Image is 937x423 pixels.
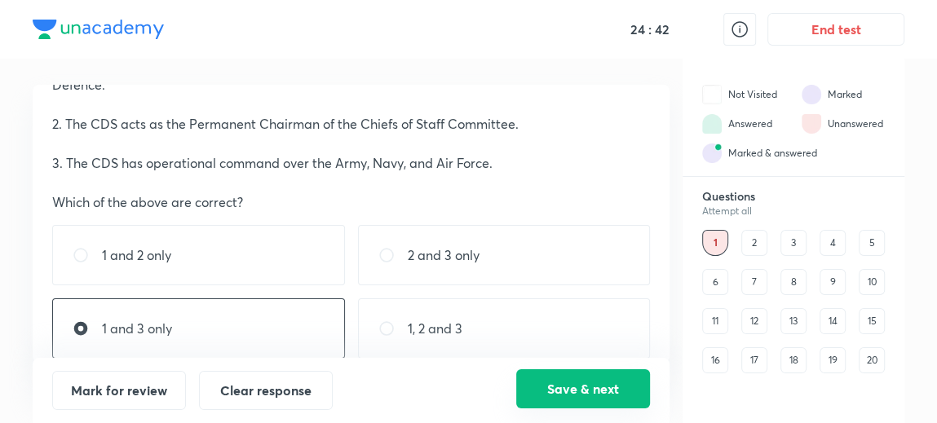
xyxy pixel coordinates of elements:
div: 13 [780,308,807,334]
div: 6 [702,269,728,295]
div: Unanswered [828,117,883,131]
div: Marked [828,87,862,102]
h5: 42 [652,21,670,37]
div: 15 [859,308,885,334]
div: 20 [859,347,885,373]
p: 2 and 3 only [408,245,480,265]
p: Which of the above are correct? [52,192,650,212]
img: attempt state [702,143,722,163]
button: End test [767,13,904,46]
div: 5 [859,230,885,256]
div: 18 [780,347,807,373]
div: Answered [728,117,772,131]
p: 1 and 3 only [102,319,172,338]
div: 7 [741,269,767,295]
h6: Questions [702,189,885,204]
div: 9 [820,269,846,295]
button: Save & next [516,369,650,408]
div: 4 [820,230,846,256]
div: 17 [741,347,767,373]
div: 3 [780,230,807,256]
img: attempt state [702,85,722,104]
div: 8 [780,269,807,295]
div: Not Visited [728,87,777,102]
img: attempt state [702,114,722,134]
div: 11 [702,308,728,334]
p: 2. The CDS acts as the Permanent Chairman of the Chiefs of Staff Committee. [52,114,650,134]
img: attempt state [802,114,821,134]
div: 12 [741,308,767,334]
p: 1, 2 and 3 [408,319,462,338]
div: 1 [702,230,728,256]
div: 2 [741,230,767,256]
div: Marked & answered [728,146,817,161]
button: Mark for review [52,371,186,410]
div: Attempt all [702,205,885,217]
div: 19 [820,347,846,373]
button: Clear response [199,371,333,410]
div: 10 [859,269,885,295]
p: 1 and 2 only [102,245,171,265]
div: 14 [820,308,846,334]
div: 16 [702,347,728,373]
p: 3. The CDS has operational command over the Army, Navy, and Air Force. [52,153,650,173]
img: attempt state [802,85,821,104]
h5: 24 : [627,21,652,37]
